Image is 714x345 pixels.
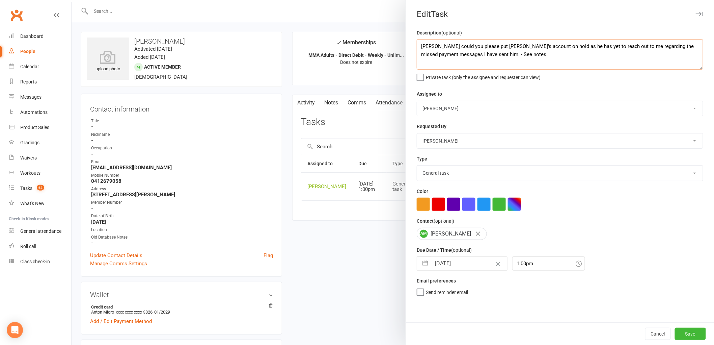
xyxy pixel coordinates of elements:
[8,7,25,24] a: Clubworx
[9,166,71,181] a: Workouts
[420,230,428,238] span: AM
[417,188,428,195] label: Color
[492,257,504,270] button: Clear Date
[20,79,37,84] div: Reports
[426,72,541,80] span: Private task (only the assignee and requester can view)
[417,246,472,254] label: Due Date / Time
[9,150,71,166] a: Waivers
[417,123,446,130] label: Requested By
[20,64,39,69] div: Calendar
[417,217,454,225] label: Contact
[9,196,71,211] a: What's New
[20,170,40,176] div: Workouts
[9,181,71,196] a: Tasks 62
[9,29,71,44] a: Dashboard
[20,140,39,145] div: Gradings
[37,185,44,191] span: 62
[20,201,45,206] div: What's New
[9,105,71,120] a: Automations
[9,239,71,254] a: Roll call
[20,155,37,161] div: Waivers
[20,244,36,249] div: Roll call
[20,33,44,39] div: Dashboard
[9,254,71,269] a: Class kiosk mode
[9,120,71,135] a: Product Sales
[426,287,468,295] span: Send reminder email
[20,228,61,234] div: General attendance
[451,247,472,253] small: (optional)
[20,109,48,115] div: Automations
[417,39,703,70] textarea: [PERSON_NAME] could you please put [PERSON_NAME]'s account on hold as he has yet to reach out to ...
[9,44,71,59] a: People
[645,328,671,340] button: Cancel
[417,29,462,36] label: Description
[417,277,456,285] label: Email preferences
[417,228,487,240] div: [PERSON_NAME]
[9,59,71,74] a: Calendar
[417,90,442,98] label: Assigned to
[20,186,32,191] div: Tasks
[9,90,71,105] a: Messages
[417,155,427,163] label: Type
[441,30,462,35] small: (optional)
[20,94,42,100] div: Messages
[9,74,71,90] a: Reports
[20,125,49,130] div: Product Sales
[20,259,50,264] div: Class check-in
[9,135,71,150] a: Gradings
[675,328,706,340] button: Save
[434,218,454,224] small: (optional)
[20,49,35,54] div: People
[406,9,714,19] div: Edit Task
[9,224,71,239] a: General attendance kiosk mode
[7,322,23,338] div: Open Intercom Messenger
